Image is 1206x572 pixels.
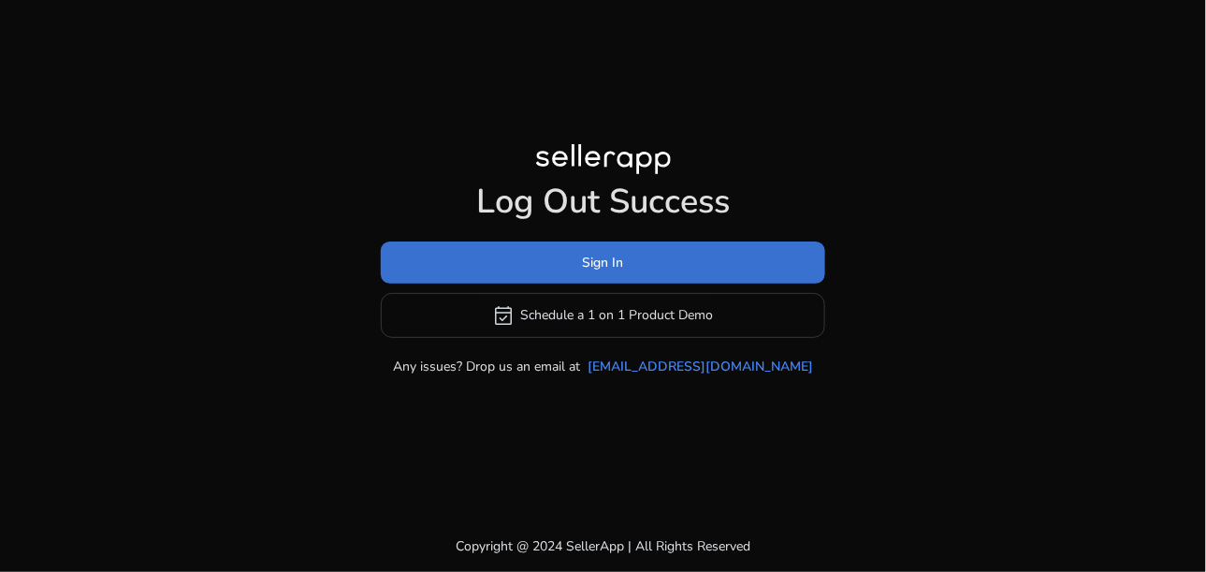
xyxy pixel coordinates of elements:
[381,182,825,222] h1: Log Out Success
[381,293,825,338] button: event_availableSchedule a 1 on 1 Product Demo
[588,357,813,376] a: [EMAIL_ADDRESS][DOMAIN_NAME]
[381,242,825,284] button: Sign In
[583,253,624,272] span: Sign In
[493,304,516,327] span: event_available
[393,357,580,376] p: Any issues? Drop us an email at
